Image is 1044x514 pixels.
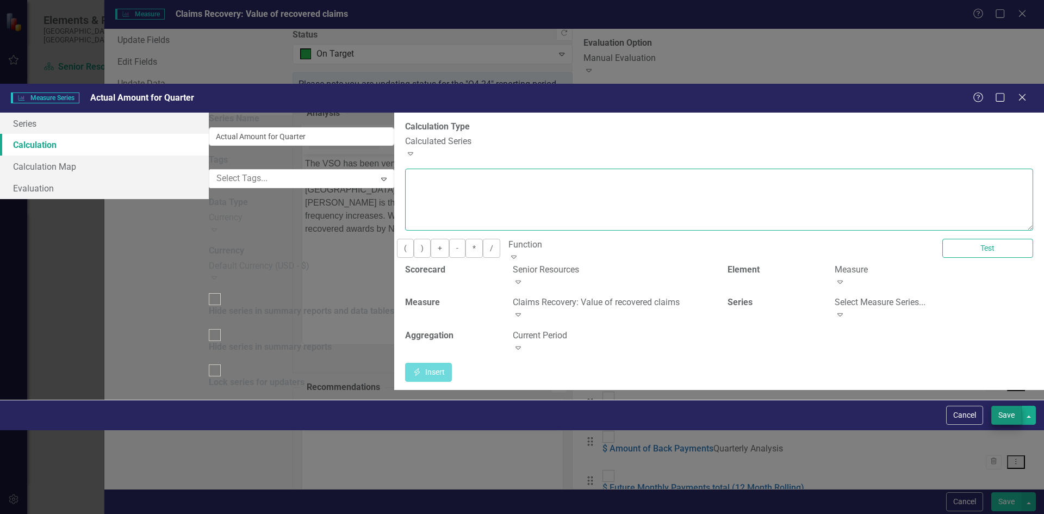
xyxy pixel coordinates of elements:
[209,154,394,166] label: Tags
[11,92,79,103] span: Measure Series
[90,92,194,103] span: Actual Amount for Quarter
[405,296,440,309] label: Measure
[513,296,711,309] div: Claims Recovery: Value of recovered claims
[508,239,926,251] div: Function
[397,239,414,258] button: (
[728,296,753,309] label: Series
[209,113,394,125] label: Series Name
[835,264,1033,276] div: Measure
[209,212,394,224] div: Currency
[209,341,332,354] div: Hide series in summary reports
[513,264,711,276] div: Senior Resources
[209,196,394,209] label: Data Type
[3,3,258,81] p: The VSO has been very busy, this quarter we signed an MOU with the VetCenter to have a therapist ...
[431,239,449,258] button: +
[728,264,760,276] label: Element
[942,239,1034,258] button: Test
[405,264,445,276] label: Scorecard
[209,127,394,146] input: Series Name
[405,121,1033,133] label: Calculation Type
[209,260,394,273] div: Default Currency (USD - $)
[209,376,304,389] div: Lock series for updaters
[946,406,983,425] button: Cancel
[449,239,465,258] button: -
[209,245,394,257] label: Currency
[991,406,1022,425] button: Save
[835,296,1033,309] div: Select Measure Series...
[405,363,452,382] button: Insert
[513,330,711,342] div: Current Period
[209,305,394,318] div: Hide series in summary reports and data tables
[414,239,431,258] button: )
[405,135,1033,148] div: Calculated Series
[483,239,500,258] button: /
[405,330,453,342] label: Aggregation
